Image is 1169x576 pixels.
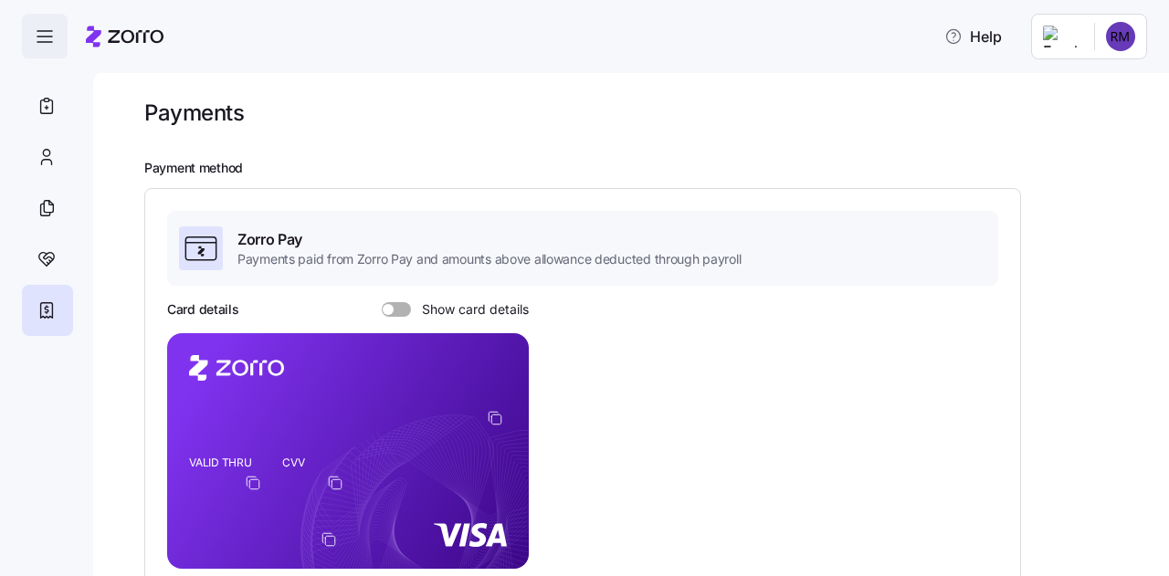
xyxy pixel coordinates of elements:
button: Help [930,18,1016,55]
span: Show card details [411,302,529,317]
tspan: VALID THRU [189,456,252,469]
span: Help [944,26,1002,47]
img: 473deb653e561064bc2ae39ce59bbc6d [1106,22,1135,51]
span: Payments paid from Zorro Pay and amounts above allowance deducted through payroll [237,250,741,268]
button: copy-to-clipboard [245,475,261,491]
button: copy-to-clipboard [321,531,337,548]
tspan: CVV [282,456,305,469]
h3: Card details [167,300,239,319]
h1: Payments [144,99,244,127]
button: copy-to-clipboard [487,410,503,426]
h2: Payment method [144,160,1143,177]
img: Employer logo [1043,26,1079,47]
span: Zorro Pay [237,228,741,251]
button: copy-to-clipboard [327,475,343,491]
